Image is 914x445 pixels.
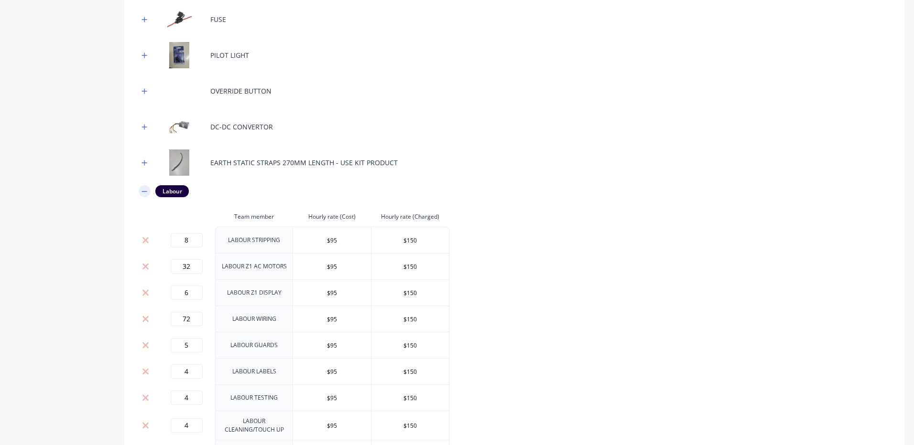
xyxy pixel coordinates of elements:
[215,384,293,411] td: LABOUR TESTING
[210,50,249,60] div: PILOT LIGHT
[371,259,449,274] input: $0.0000
[210,14,226,24] div: FUSE
[171,418,203,433] input: 0
[171,259,203,274] input: 0
[215,306,293,332] td: LABOUR WIRING
[371,391,449,405] input: $0.0000
[171,391,203,405] input: 0
[155,6,203,32] img: FUSE
[293,233,370,247] input: $0.0000
[171,312,203,326] input: 0
[215,207,293,227] th: Team member
[171,364,203,379] input: 0
[215,253,293,279] td: LABOUR Z1 AC MOTORS
[210,86,272,96] div: OVERRIDE BUTTON
[155,185,189,197] div: Labour
[155,42,203,68] img: PILOT LIGHT
[171,286,203,300] input: 0
[293,364,370,379] input: $0.0000
[293,286,370,300] input: $0.0000
[171,233,203,247] input: 0
[171,338,203,352] input: 0
[293,207,371,227] th: Hourly rate (Cost)
[293,418,370,433] input: $0.0000
[371,338,449,352] input: $0.0000
[215,332,293,358] td: LABOUR GUARDS
[293,312,370,326] input: $0.0000
[371,364,449,379] input: $0.0000
[293,338,370,352] input: $0.0000
[215,279,293,306] td: LABOUR Z1 DISPLAY
[371,312,449,326] input: $0.0000
[371,233,449,247] input: $0.0000
[215,227,293,253] td: LABOUR STRIPPING
[371,207,449,227] th: Hourly rate (Charged)
[210,122,273,132] div: DC-DC CONVERTOR
[293,259,370,274] input: $0.0000
[371,286,449,300] input: $0.0000
[293,391,370,405] input: $0.0000
[210,158,398,168] div: EARTH STATIC STRAPS 270MM LENGTH - USE KIT PRODUCT
[215,358,293,384] td: LABOUR LABELS
[371,418,449,433] input: $0.0000
[215,411,293,440] td: LABOUR CLEANING/TOUCH UP
[155,114,203,140] img: DC-DC CONVERTOR
[155,149,203,176] img: EARTH STATIC STRAPS 270MM LENGTH - USE KIT PRODUCT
